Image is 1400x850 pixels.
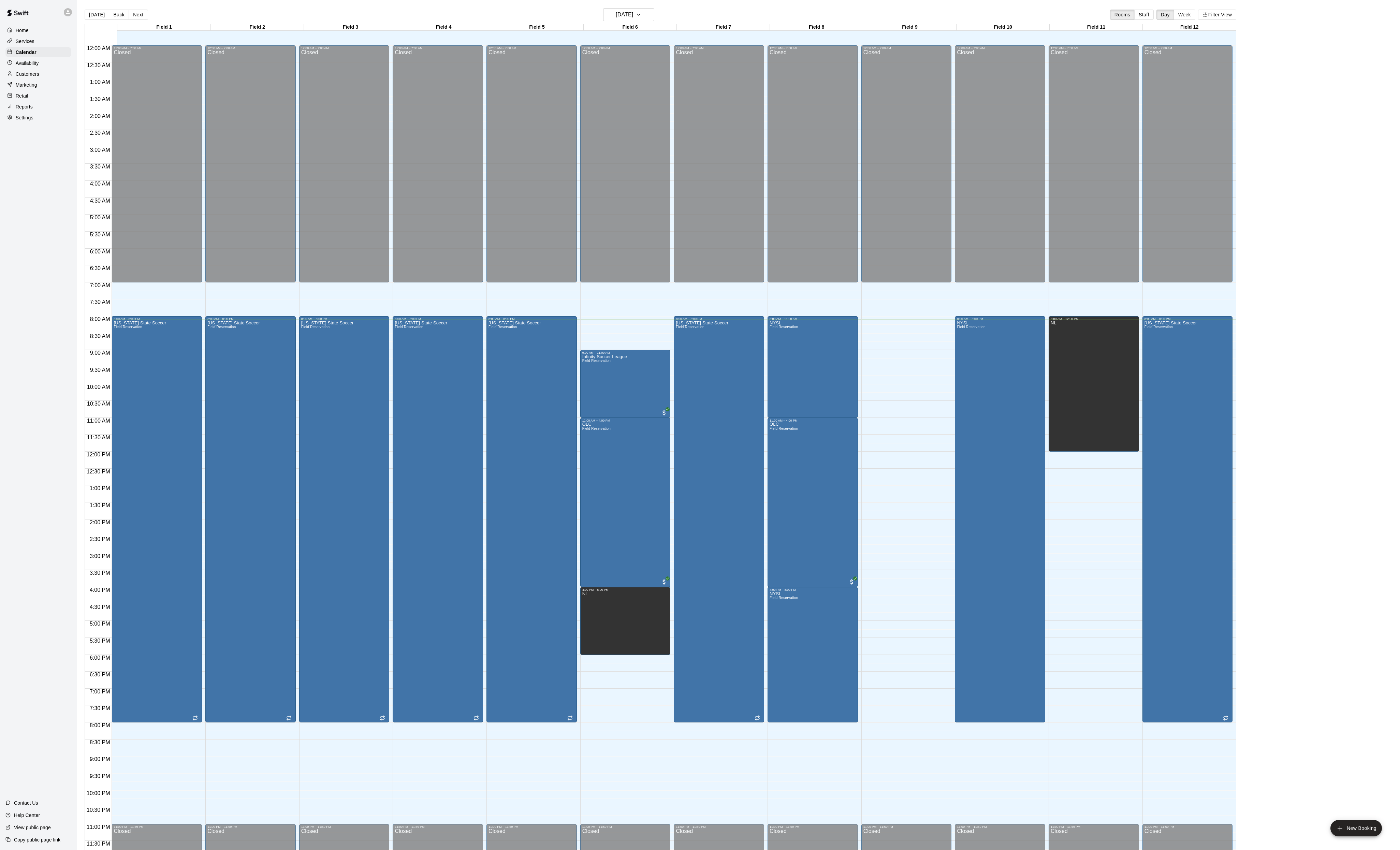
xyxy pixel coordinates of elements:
[486,316,577,722] div: 8:00 AM – 8:00 PM: Nebraska State Soccer
[770,50,856,285] div: Closed
[129,10,148,20] button: Next
[16,38,34,45] p: Services
[1156,10,1174,20] button: Day
[88,215,112,220] span: 5:00 AM
[88,621,112,627] span: 5:00 PM
[207,325,236,329] span: Field Reservation
[1174,10,1195,20] button: Week
[301,317,388,321] div: 8:00 AM – 8:00 PM
[1144,317,1231,321] div: 8:00 AM – 8:00 PM
[1051,50,1137,285] div: Closed
[768,587,858,722] div: 4:00 PM – 8:00 PM: NYSL
[88,147,112,153] span: 3:00 AM
[380,715,385,721] span: Recurring event
[580,587,671,655] div: 4:00 PM – 6:00 PM: NL
[768,418,858,587] div: 11:00 AM – 4:00 PM: OLC
[88,756,112,762] span: 9:00 PM
[14,812,40,819] p: Help Center
[676,46,762,50] div: 12:00 AM – 7:00 AM
[603,8,654,21] button: [DATE]
[661,409,668,416] span: All customers have paid
[395,317,481,321] div: 8:00 AM – 8:00 PM
[85,469,112,474] span: 12:30 PM
[770,596,798,600] span: Field Reservation
[85,62,112,68] span: 12:30 AM
[286,715,292,721] span: Recurring event
[207,50,294,285] div: Closed
[88,638,112,644] span: 5:30 PM
[755,715,760,721] span: Recurring event
[14,824,51,831] p: View public page
[863,50,950,285] div: Closed
[207,46,294,50] div: 12:00 AM – 7:00 AM
[88,570,112,576] span: 3:30 PM
[88,265,112,271] span: 6:30 AM
[957,825,1043,829] div: 11:00 PM – 11:59 PM
[85,418,112,424] span: 11:00 AM
[301,50,388,285] div: Closed
[88,502,112,508] span: 1:30 PM
[88,705,112,711] span: 7:30 PM
[88,672,112,677] span: 6:30 PM
[5,102,71,112] a: Reports
[770,427,798,430] span: Field Reservation
[85,10,109,20] button: [DATE]
[301,325,330,329] span: Field Reservation
[88,350,112,356] span: 9:00 AM
[85,401,112,407] span: 10:30 AM
[88,79,112,85] span: 1:00 AM
[1144,825,1231,829] div: 11:00 PM – 11:59 PM
[676,325,704,329] span: Field Reservation
[16,49,37,56] p: Calendar
[1110,10,1135,20] button: Rooms
[14,836,60,843] p: Copy public page link
[582,419,669,422] div: 11:00 AM – 4:00 PM
[88,316,112,322] span: 8:00 AM
[616,10,633,19] h6: [DATE]
[88,130,112,136] span: 2:30 AM
[114,325,142,329] span: Field Reservation
[5,47,71,57] a: Calendar
[88,181,112,187] span: 4:00 AM
[1142,45,1233,282] div: 12:00 AM – 7:00 AM: Closed
[5,25,71,35] a: Home
[88,536,112,542] span: 2:30 PM
[1223,715,1228,721] span: Recurring event
[88,553,112,559] span: 3:00 PM
[299,316,390,722] div: 8:00 AM – 8:00 PM: Nebraska State Soccer
[661,578,668,585] span: All customers have paid
[863,825,950,829] div: 11:00 PM – 11:59 PM
[85,452,112,457] span: 12:00 PM
[955,45,1045,282] div: 12:00 AM – 7:00 AM: Closed
[5,91,71,101] a: Retail
[301,825,388,829] div: 11:00 PM – 11:59 PM
[488,50,575,285] div: Closed
[582,825,669,829] div: 11:00 PM – 11:59 PM
[5,58,71,68] a: Availability
[16,71,39,77] p: Customers
[488,825,575,829] div: 11:00 PM – 11:59 PM
[109,10,129,20] button: Back
[85,45,112,51] span: 12:00 AM
[582,359,611,363] span: Field Reservation
[770,24,863,31] div: Field 8
[16,60,39,67] p: Availability
[16,103,33,110] p: Reports
[114,46,200,50] div: 12:00 AM – 7:00 AM
[863,24,956,31] div: Field 9
[395,825,481,829] div: 11:00 PM – 11:59 PM
[88,282,112,288] span: 7:00 AM
[955,316,1045,722] div: 8:00 AM – 8:00 PM: NYSL
[1051,317,1137,321] div: 8:00 AM – 12:00 PM
[5,80,71,90] a: Marketing
[85,435,112,440] span: 11:30 AM
[395,46,481,50] div: 12:00 AM – 7:00 AM
[88,96,112,102] span: 1:30 AM
[768,45,858,282] div: 12:00 AM – 7:00 AM: Closed
[205,316,296,722] div: 8:00 AM – 8:00 PM: Nebraska State Soccer
[770,317,856,321] div: 8:00 AM – 11:00 AM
